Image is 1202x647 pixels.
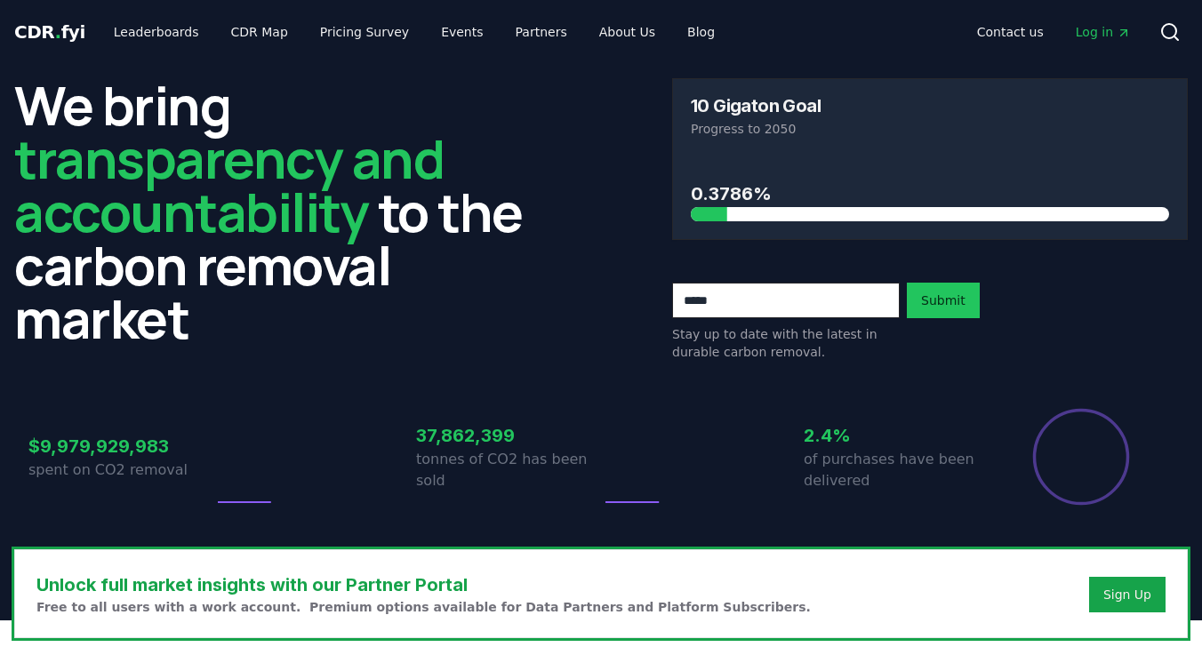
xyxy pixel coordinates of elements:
[691,120,1169,138] p: Progress to 2050
[1103,586,1151,603] a: Sign Up
[804,422,989,449] h3: 2.4%
[14,21,85,43] span: CDR fyi
[28,459,213,481] p: spent on CO2 removal
[416,449,601,491] p: tonnes of CO2 has been sold
[55,21,61,43] span: .
[501,16,581,48] a: Partners
[585,16,669,48] a: About Us
[14,122,444,248] span: transparency and accountability
[804,449,989,491] p: of purchases have been delivered
[963,16,1145,48] nav: Main
[217,16,302,48] a: CDR Map
[672,325,900,361] p: Stay up to date with the latest in durable carbon removal.
[36,571,811,598] h3: Unlock full market insights with our Partner Portal
[963,16,1058,48] a: Contact us
[691,97,821,115] h3: 10 Gigaton Goal
[427,16,497,48] a: Events
[14,78,530,345] h2: We bring to the carbon removal market
[416,422,601,449] h3: 37,862,399
[673,16,729,48] a: Blog
[691,180,1169,207] h3: 0.3786%
[1062,16,1145,48] a: Log in
[36,598,811,616] p: Free to all users with a work account. Premium options available for Data Partners and Platform S...
[100,16,729,48] nav: Main
[14,20,85,44] a: CDR.fyi
[1076,23,1131,41] span: Log in
[100,16,213,48] a: Leaderboards
[1089,577,1166,612] button: Sign Up
[907,283,980,318] button: Submit
[306,16,423,48] a: Pricing Survey
[1031,407,1131,507] div: Percentage of sales delivered
[28,433,213,459] h3: $9,979,929,983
